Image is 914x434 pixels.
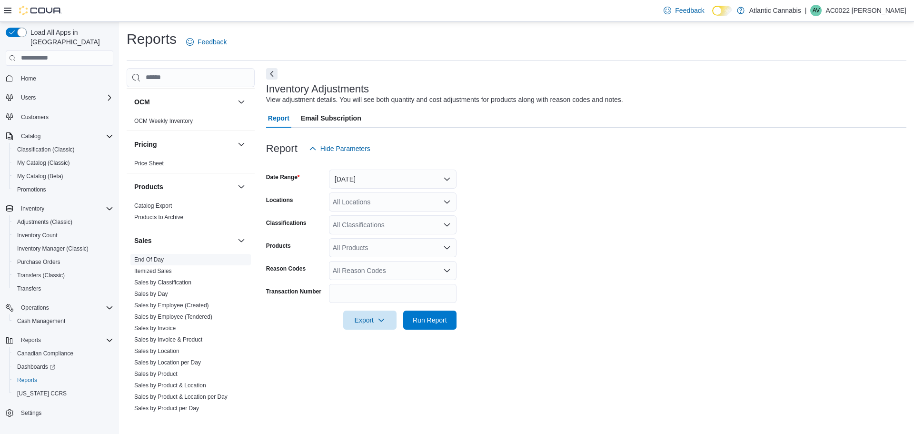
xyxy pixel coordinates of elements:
button: Settings [2,406,117,420]
span: Promotions [13,184,113,195]
span: Adjustments (Classic) [17,218,72,226]
a: Feedback [660,1,708,20]
span: Operations [17,302,113,313]
span: AV [813,5,820,16]
span: Reports [17,376,37,384]
button: Transfers [10,282,117,295]
a: Inventory Manager (Classic) [13,243,92,254]
h3: Sales [134,236,152,245]
a: Customers [17,111,52,123]
a: My Catalog (Classic) [13,157,74,169]
button: Customers [2,110,117,124]
span: Transfers [17,285,41,293]
button: Catalog [2,130,117,143]
span: Canadian Compliance [13,348,113,359]
span: Home [21,75,36,82]
button: Purchase Orders [10,255,117,269]
button: Products [236,181,247,192]
a: Price Sheet [134,160,164,167]
a: Sales by Location [134,348,179,354]
span: Transfers (Classic) [13,270,113,281]
span: Inventory Manager (Classic) [13,243,113,254]
span: Sales by Product & Location [134,382,206,389]
button: Hide Parameters [305,139,374,158]
button: Promotions [10,183,117,196]
input: Dark Mode [712,6,732,16]
span: Users [17,92,113,103]
button: Sales [236,235,247,246]
h3: Report [266,143,298,154]
span: Email Subscription [301,109,361,128]
p: AC0022 [PERSON_NAME] [825,5,906,16]
button: My Catalog (Classic) [10,156,117,170]
div: View adjustment details. You will see both quantity and cost adjustments for products along with ... [266,95,623,105]
span: Users [21,94,36,101]
span: Washington CCRS [13,388,113,399]
a: Dashboards [13,361,59,373]
a: Feedback [182,32,230,51]
button: OCM [236,96,247,108]
span: Inventory Manager (Classic) [17,245,89,252]
span: Hide Parameters [320,144,370,153]
span: Sales by Location per Day [134,359,201,366]
button: Open list of options [443,267,451,274]
button: Catalog [17,131,44,142]
span: End Of Day [134,256,164,263]
span: Reports [13,374,113,386]
div: AC0022 Vardy Caitlin [810,5,822,16]
button: Next [266,68,278,80]
img: Cova [19,6,62,15]
h3: Inventory Adjustments [266,83,369,95]
span: Operations [21,304,49,312]
button: OCM [134,97,234,107]
span: Dashboards [17,363,55,371]
a: Transfers [13,283,45,294]
button: Run Report [403,311,457,330]
button: My Catalog (Beta) [10,170,117,183]
a: Sales by Day [134,291,168,297]
div: Sales [127,254,255,418]
span: Cash Management [13,315,113,327]
span: Dashboards [13,361,113,373]
span: [US_STATE] CCRS [17,390,67,397]
span: Settings [21,409,41,417]
button: Pricing [236,139,247,150]
button: Classification (Classic) [10,143,117,156]
div: Pricing [127,158,255,173]
a: Dashboards [10,360,117,373]
button: Users [17,92,40,103]
span: Sales by Invoice & Product [134,336,202,343]
a: Catalog Export [134,202,172,209]
button: Inventory [2,202,117,215]
span: Reports [17,334,113,346]
label: Products [266,242,291,250]
span: My Catalog (Classic) [17,159,70,167]
span: Sales by Employee (Created) [134,302,209,309]
span: Sales by Day [134,290,168,298]
span: Cash Management [17,317,65,325]
span: Catalog [21,132,40,140]
div: OCM [127,115,255,131]
span: Sales by Classification [134,279,191,286]
label: Transaction Number [266,288,321,295]
a: My Catalog (Beta) [13,171,67,182]
a: Purchase Orders [13,256,64,268]
button: Reports [2,333,117,347]
a: Sales by Product per Day [134,405,199,412]
a: Promotions [13,184,50,195]
span: My Catalog (Classic) [13,157,113,169]
p: | [805,5,807,16]
span: Inventory Count [13,230,113,241]
h3: Products [134,182,163,192]
a: Sales by Product & Location per Day [134,394,228,400]
span: Itemized Sales [134,267,172,275]
button: Cash Management [10,314,117,328]
span: Transfers (Classic) [17,272,65,279]
a: Home [17,73,40,84]
label: Locations [266,196,293,204]
label: Classifications [266,219,307,227]
a: Sales by Employee (Tendered) [134,313,212,320]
